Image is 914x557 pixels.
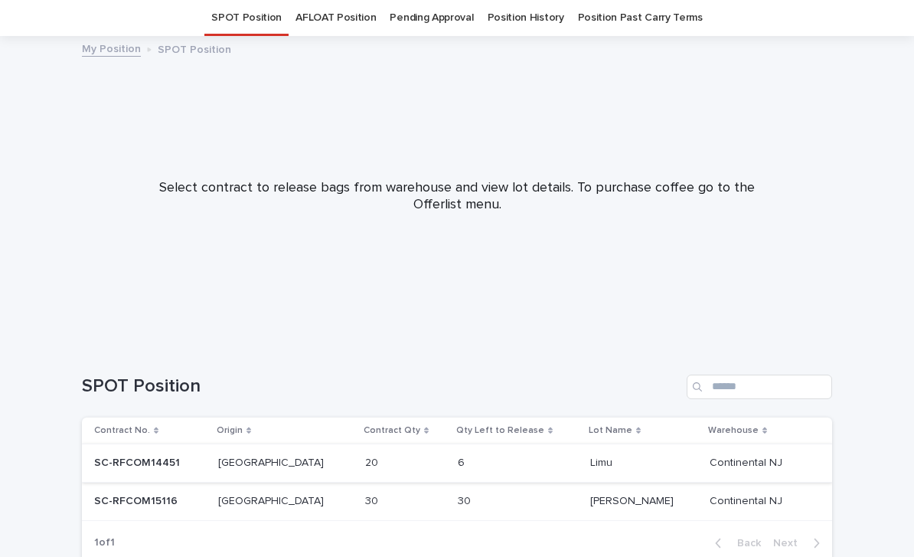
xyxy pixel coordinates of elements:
tr: SC-RFCOM15116SC-RFCOM15116 [GEOGRAPHIC_DATA][GEOGRAPHIC_DATA] 3030 3030 [PERSON_NAME][PERSON_NAME... [82,482,832,520]
p: [PERSON_NAME] [590,492,677,508]
span: Back [728,538,761,549]
a: My Position [82,39,141,57]
tr: SC-RFCOM14451SC-RFCOM14451 [GEOGRAPHIC_DATA][GEOGRAPHIC_DATA] 2020 66 LimuLimu Continental NJCont... [82,444,832,483]
p: SPOT Position [158,40,231,57]
p: 6 [458,454,468,470]
p: 30 [458,492,474,508]
p: Warehouse [708,422,759,439]
p: [GEOGRAPHIC_DATA] [218,454,327,470]
p: Select contract to release bags from warehouse and view lot details. To purchase coffee go to the... [151,180,763,213]
p: [GEOGRAPHIC_DATA] [218,492,327,508]
h1: SPOT Position [82,375,681,398]
p: Limu [590,454,615,470]
p: Lot Name [589,422,632,439]
p: Contract Qty [364,422,420,439]
input: Search [687,375,832,399]
p: 30 [365,492,381,508]
span: Next [773,538,807,549]
p: SC-RFCOM15116 [94,492,181,508]
p: Contract No. [94,422,150,439]
button: Back [703,536,767,550]
button: Next [767,536,832,550]
p: Origin [217,422,243,439]
p: Continental NJ [710,492,785,508]
p: Continental NJ [710,454,785,470]
p: SC-RFCOM14451 [94,454,183,470]
p: Qty Left to Release [456,422,544,439]
p: 20 [365,454,381,470]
